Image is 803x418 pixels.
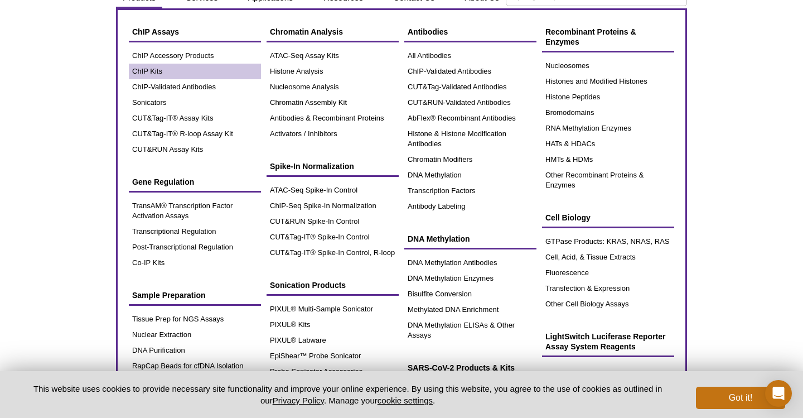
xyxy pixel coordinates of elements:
a: Nucleosomes [542,58,674,74]
a: ChIP-Seq Spike-In Normalization [267,198,399,214]
span: Chromatin Analysis [270,27,343,36]
button: Got it! [696,387,785,409]
a: DNA Methylation ELISAs & Other Assays [404,318,536,343]
span: Cell Biology [545,213,591,222]
span: Sonication Products [270,281,346,290]
a: Spike-In Normalization [267,156,399,177]
a: Post-Transcriptional Regulation [129,239,261,255]
a: CUT&RUN Spike-In Control [267,214,399,229]
a: Transcriptional Regulation [129,224,261,239]
a: HATs & HDACs [542,136,674,152]
a: Chromatin Assembly Kit [267,95,399,110]
a: EpiShear™ Probe Sonicator [267,348,399,364]
a: Histone & Histone Modification Antibodies [404,126,536,152]
a: LightSwitch Luciferase Reporter Assay System Reagents [542,326,674,357]
a: ChIP Kits [129,64,261,79]
a: CUT&RUN Assay Kits [129,142,261,157]
a: Other Recombinant Proteins & Enzymes [542,167,674,193]
a: ChIP-Validated Antibodies [404,64,536,79]
a: Histones and Modified Histones [542,74,674,89]
span: LightSwitch Luciferase Reporter Assay System Reagents [545,332,665,351]
a: Privacy Policy [273,396,324,405]
a: Bisulfite Conversion [404,286,536,302]
a: PIXUL® Multi-Sample Sonicator [267,301,399,317]
a: Cell, Acid, & Tissue Extracts [542,249,674,265]
a: DNA Methylation Enzymes [404,271,536,286]
a: Transfection & Expression [542,281,674,296]
a: ChIP Assays [129,21,261,42]
a: Fluorescence [542,265,674,281]
p: This website uses cookies to provide necessary site functionality and improve your online experie... [18,383,678,406]
a: AbFlex® Recombinant Antibodies [404,110,536,126]
a: ChIP-Validated Antibodies [129,79,261,95]
span: SARS-CoV-2 Products & Kits [408,363,515,372]
a: Other Cell Biology Assays [542,296,674,312]
a: DNA Methylation [404,228,536,249]
a: DNA Purification [129,343,261,358]
a: DNA Methylation Antibodies [404,255,536,271]
span: DNA Methylation [408,234,470,243]
a: RapCap Beads for cfDNA Isolation [129,358,261,374]
a: Methylated DNA Enrichment [404,302,536,318]
a: Chromatin Modifiers [404,152,536,167]
a: HMTs & HDMs [542,152,674,167]
a: ATAC-Seq Assay Kits [267,48,399,64]
a: Sample Preparation [129,285,261,306]
a: ATAC-Seq Spike-In Control [267,182,399,198]
a: Sonication Products [267,275,399,296]
a: Cell Biology [542,207,674,228]
a: RNA Methylation Enzymes [542,121,674,136]
a: Bromodomains [542,105,674,121]
a: Gene Regulation [129,171,261,193]
a: Antibodies [404,21,536,42]
span: Sample Preparation [132,291,206,300]
a: Antibodies & Recombinant Proteins [267,110,399,126]
a: Tissue Prep for NGS Assays [129,311,261,327]
span: Spike-In Normalization [270,162,354,171]
a: Nucleosome Analysis [267,79,399,95]
a: CUT&Tag-IT® Spike-In Control [267,229,399,245]
a: Histone Analysis [267,64,399,79]
a: CUT&Tag-IT® R-loop Assay Kit [129,126,261,142]
a: CUT&RUN-Validated Antibodies [404,95,536,110]
a: Activators / Inhibitors [267,126,399,142]
a: Histone Peptides [542,89,674,105]
a: Sonicators [129,95,261,110]
a: Recombinant Proteins & Enzymes [542,21,674,52]
a: PIXUL® Labware [267,333,399,348]
a: All Antibodies [404,48,536,64]
button: cookie settings [378,396,433,405]
a: Antibody Labeling [404,199,536,214]
a: TransAM® Transcription Factor Activation Assays [129,198,261,224]
span: Antibodies [408,27,448,36]
a: CUT&Tag-IT® Spike-In Control, R-loop [267,245,399,261]
a: CUT&Tag-IT® Assay Kits [129,110,261,126]
a: Co-IP Kits [129,255,261,271]
div: Open Intercom Messenger [765,380,792,407]
a: Nuclear Extraction [129,327,261,343]
a: CUT&Tag-Validated Antibodies [404,79,536,95]
a: GTPase Products: KRAS, NRAS, RAS [542,234,674,249]
a: Probe Sonicator Accessories [267,364,399,379]
a: ChIP Accessory Products [129,48,261,64]
a: SARS-CoV-2 Products & Kits [404,357,536,378]
span: Gene Regulation [132,177,194,186]
a: DNA Methylation [404,167,536,183]
a: PIXUL® Kits [267,317,399,333]
a: Chromatin Analysis [267,21,399,42]
a: Transcription Factors [404,183,536,199]
span: Recombinant Proteins & Enzymes [545,27,636,46]
span: ChIP Assays [132,27,179,36]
